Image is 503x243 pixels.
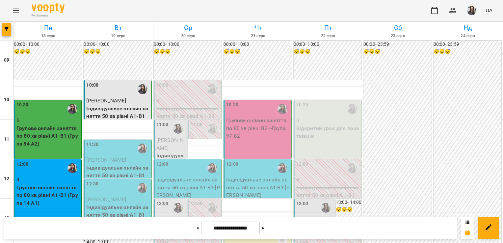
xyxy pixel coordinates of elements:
h6: Нд [434,23,502,33]
h6: 18 серп [14,33,82,39]
img: Юлія [173,203,183,213]
h6: 20 серп [154,33,222,39]
label: 13:00 [191,200,203,207]
img: Юлія [207,84,217,94]
p: 5 [16,117,80,124]
h6: 00:00 - 23:59 [434,41,501,48]
span: [PERSON_NAME] [156,137,184,151]
label: 11:30 [86,141,98,148]
h6: Пт [294,23,362,33]
h6: 11 [4,136,9,143]
button: UA [483,4,495,16]
h6: Чт [224,23,292,33]
img: Юлія [207,124,217,134]
img: Юлія [138,84,147,94]
p: Індивідуальне онлайн заняття 50 хв рівні А1-В1 - [PERSON_NAME] [156,176,220,199]
h6: 24 серп [434,33,502,39]
p: Групове онлайн заняття по 80 хв рівні В2+ - Група 97 В2 [226,117,290,140]
p: Індивідуальне онлайн заняття 50 хв рівні А1-В1 ([PERSON_NAME]) [156,105,220,128]
p: 4 [16,176,80,184]
label: 13:00 [156,200,169,207]
h6: 10 [4,96,9,103]
label: 12:30 [86,180,98,188]
h6: Пн [14,23,82,33]
p: Індивідуальне онлайн заняття 50 хв рівні А1-В1 ([PERSON_NAME]) [296,184,360,207]
label: 12:00 [296,161,308,168]
p: 0 [296,117,360,124]
span: [PERSON_NAME] [86,97,126,104]
h6: 😴😴😴 [154,48,222,55]
h6: 00:00 - 23:59 [363,41,431,48]
p: Індивідуальне онлайн заняття 50 хв рівні А1-В1 [86,203,150,219]
img: Юлія [67,104,77,114]
h6: 00:00 - 10:00 [14,41,82,48]
img: Voopty Logo [32,3,65,13]
label: 12:00 [16,161,29,168]
span: [PERSON_NAME] [86,196,126,202]
p: Відкритий урок для початківців [296,124,360,140]
h6: 😴😴😴 [363,48,431,55]
p: Групове онлайн заняття по 80 хв рівні А1-В1 (Група 84 A2) [16,124,80,148]
label: 10:00 [86,82,98,89]
img: Юлія [138,144,147,153]
h6: 00:00 - 10:00 [154,41,222,48]
h6: 23 серп [364,33,432,39]
h6: 00:00 - 10:00 [294,41,361,48]
button: Menu [8,3,24,18]
h6: 13:00 - 14:00 [336,199,361,206]
span: For Business [32,13,65,18]
label: 10:30 [16,101,29,109]
label: 12:00 [156,161,169,168]
p: 0 [156,97,220,105]
h6: 😴😴😴 [14,48,82,55]
h6: 19 серп [84,33,152,39]
div: Юлія [278,163,287,173]
label: 13:00 [296,200,308,207]
p: Індивідуальне онлайн заняття 50 хв рівні А1-В1 - [PERSON_NAME] [226,176,290,199]
p: Індивідуальне онлайн заняття 50 хв рівні А1-В1 [86,105,150,120]
p: Індивідуальне онлайн заняття 50 хв рівні А1-В1 [86,164,150,179]
img: Юлія [207,163,217,173]
h6: 😴😴😴 [224,48,291,55]
label: 11:00 [191,121,203,128]
img: Юлія [138,183,147,193]
h6: 😴😴😴 [336,206,361,213]
h6: 00:00 - 10:00 [84,41,151,48]
img: Юлія [321,203,331,213]
h6: 21 серп [224,33,292,39]
p: 0 [296,176,360,184]
img: Юлія [173,124,183,134]
span: UA [486,7,492,14]
h6: Ср [154,23,222,33]
h6: 22 серп [294,33,362,39]
span: [PERSON_NAME] [86,157,126,163]
label: 11:00 [156,121,169,128]
label: 12:00 [226,161,238,168]
label: 10:30 [296,101,308,109]
img: Юлія [207,203,217,213]
h6: 12 [4,175,9,182]
img: ca1374486191da6fb8238bd749558ac4.jpeg [467,6,476,15]
label: 10:00 [156,82,169,89]
img: Юлія [278,104,287,114]
h6: 😴😴😴 [434,48,501,55]
p: 0 [191,136,220,144]
img: Юлія [67,163,77,173]
div: Юлія [347,104,357,114]
p: Групове онлайн заняття по 80 хв рівні А1-В1 (Група 14 А1) [16,184,80,207]
img: Юлія [347,163,357,173]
